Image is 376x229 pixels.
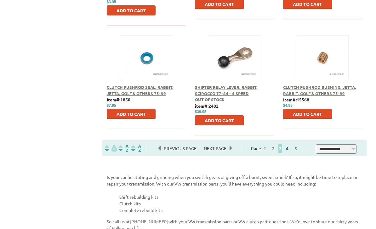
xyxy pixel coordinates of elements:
[278,144,282,153] span: 3
[205,118,234,123] span: Add to Cart
[105,145,117,152] img: filterpricelow.svg
[107,6,156,16] button: Add to Cart
[117,145,130,152] img: Sort by Headline
[195,85,258,96] a: Shifter Relay Lever: Rabbit, Scirocco 77-84 - 4 Speed
[195,103,219,109] b: item#:
[293,112,322,117] span: Add to Cart
[130,219,168,225] a: [PHONE_NUMBER]
[158,146,201,152] a: Previous Page
[283,97,309,103] b: item#:
[161,144,200,153] span: Previous Page
[119,201,362,207] li: Clutch kits
[293,2,322,7] span: Add to Cart
[107,174,362,187] p: Is your car hesitating and grinding when you switch gears or giving off a burnt, sweet smell? If ...
[107,109,156,119] button: Add to Cart
[107,85,174,96] a: Clutch Pushrod Seal: Rabbit, Jetta, Golf & Others 75-99
[293,146,299,152] a: 5
[119,207,362,214] li: Complete rebuild kits
[283,85,356,96] a: Clutch Pushrod Bushing: Jetta, Rabbit, Golf & Others 75-99
[297,97,309,103] u: 15568
[283,104,293,108] span: $4.95
[195,97,225,102] span: Out of stock
[284,146,290,152] a: 4
[242,143,309,154] div: Page
[195,116,244,126] button: Add to Cart
[208,103,219,109] u: 2402
[271,146,276,152] a: 2
[117,8,146,14] span: Add to Cart
[205,2,234,7] span: Add to Cart
[107,97,130,103] b: item#:
[120,97,130,103] u: 1850
[201,144,230,153] span: Next Page
[283,109,332,119] button: Add to Cart
[119,194,362,201] li: Shift rebuilding kits
[130,145,142,152] img: Sort by Sales Rank
[107,104,116,108] span: $7.95
[117,112,146,117] span: Add to Cart
[201,146,230,152] a: Next Page
[262,146,268,152] a: 1
[195,110,207,114] span: $39.95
